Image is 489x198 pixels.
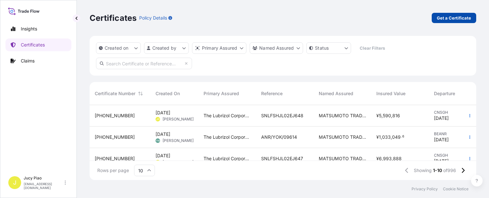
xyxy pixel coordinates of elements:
span: [PHONE_NUMBER] [95,134,135,140]
span: 888 [393,156,402,161]
span: The Lubrizol Corporation [204,112,251,119]
p: Get a Certificate [437,15,471,21]
span: Departure [434,90,455,97]
span: 1-10 [433,167,442,174]
span: [PERSON_NAME] [163,138,194,143]
p: Certificates [90,13,137,23]
p: Status [315,45,329,51]
span: SNLFSHJL02EJ647 [261,155,303,162]
span: , [382,156,383,161]
span: ¥ [376,135,379,139]
span: of 996 [443,167,456,174]
span: Reference [261,90,283,97]
span: [PHONE_NUMBER] [95,155,135,162]
span: , [381,113,383,118]
span: 033 [382,135,391,139]
p: Jucy Piao [24,176,63,181]
span: MATSUMOTO TRADING CO LTD [319,134,366,140]
span: Primary Assured [204,90,239,97]
span: [DATE] [156,131,170,137]
p: Primary Assured [202,45,237,51]
span: [PHONE_NUMBER] [95,112,135,119]
span: , [391,113,392,118]
span: [PERSON_NAME] [163,160,194,165]
button: cargoOwner Filter options [250,42,303,54]
button: certificateStatus Filter options [306,42,351,54]
p: Certificates [21,42,45,48]
span: 993 [383,156,392,161]
span: , [392,156,393,161]
p: Insights [21,26,37,32]
span: Rows per page [97,167,129,174]
span: ¥ [376,113,379,118]
p: Created on [105,45,129,51]
span: 049 [392,135,401,139]
span: 1 [379,135,381,139]
span: Created On [156,90,180,97]
p: Created by [152,45,177,51]
span: Insured Value [376,90,405,97]
span: [DATE] [434,158,449,164]
span: The Lubrizol Corporation [204,155,251,162]
span: [DATE] [434,115,449,121]
a: Insights [5,22,71,35]
button: createdOn Filter options [96,42,141,54]
button: createdBy Filter options [144,42,189,54]
a: Cookie Notice [443,186,469,192]
span: 6 [402,136,404,138]
span: Showing [414,167,432,174]
p: Policy Details [139,15,167,21]
span: CNSGH [434,110,472,115]
a: Get a Certificate [432,13,476,23]
span: , [381,135,382,139]
p: Claims [21,58,35,64]
span: [DATE] [156,110,170,116]
span: 6 [379,156,382,161]
p: Named Assured [259,45,294,51]
span: Named Assured [319,90,353,97]
p: [EMAIL_ADDRESS][DOMAIN_NAME] [24,182,63,190]
input: Search Certificate or Reference... [96,58,192,69]
span: SNLFSHJL02EJ648 [261,112,303,119]
span: 816 [392,113,400,118]
span: ANR/YOK/09614 [261,134,297,140]
span: ¥ [376,156,379,161]
a: Privacy Policy [412,186,438,192]
span: [DATE] [434,136,449,143]
a: Certificates [5,38,71,51]
button: distributor Filter options [192,42,246,54]
span: , [391,135,392,139]
span: . [401,136,402,138]
span: The Lubrizol Corporation [204,134,251,140]
span: MATSUMOTO TRADING CO LTD [319,155,366,162]
button: Clear Filters [354,43,390,53]
span: Certificate Number [95,90,135,97]
span: 5 [379,113,381,118]
span: JP [156,116,159,122]
span: MATSUMOTO TRADING CO LTD [319,112,366,119]
span: 590 [383,113,391,118]
span: [DATE] [156,153,170,159]
a: Claims [5,54,71,67]
span: CNSGH [434,153,472,158]
span: YW [156,137,160,144]
span: J [13,179,16,186]
p: Clear Filters [360,45,385,51]
button: Sort [137,90,144,97]
span: [PERSON_NAME] [163,117,194,122]
span: BEANR [434,131,472,136]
